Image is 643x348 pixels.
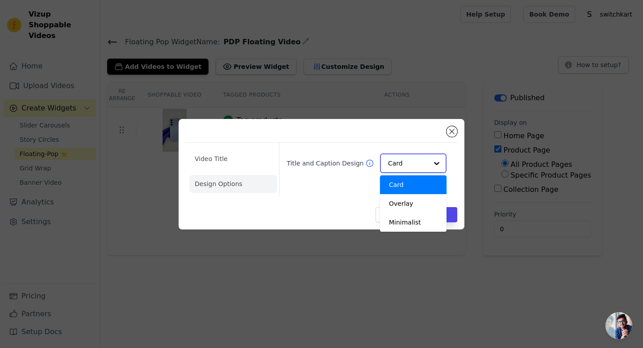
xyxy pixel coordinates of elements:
[380,194,447,213] div: Overlay
[287,159,365,168] label: Title and Caption Design
[605,312,632,339] a: Open chat
[189,175,277,193] li: Design Options
[447,126,457,137] button: Close modal
[380,213,447,232] div: Minimalist
[380,175,447,194] div: Card
[189,150,277,168] li: Video Title
[376,207,405,222] button: Cancel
